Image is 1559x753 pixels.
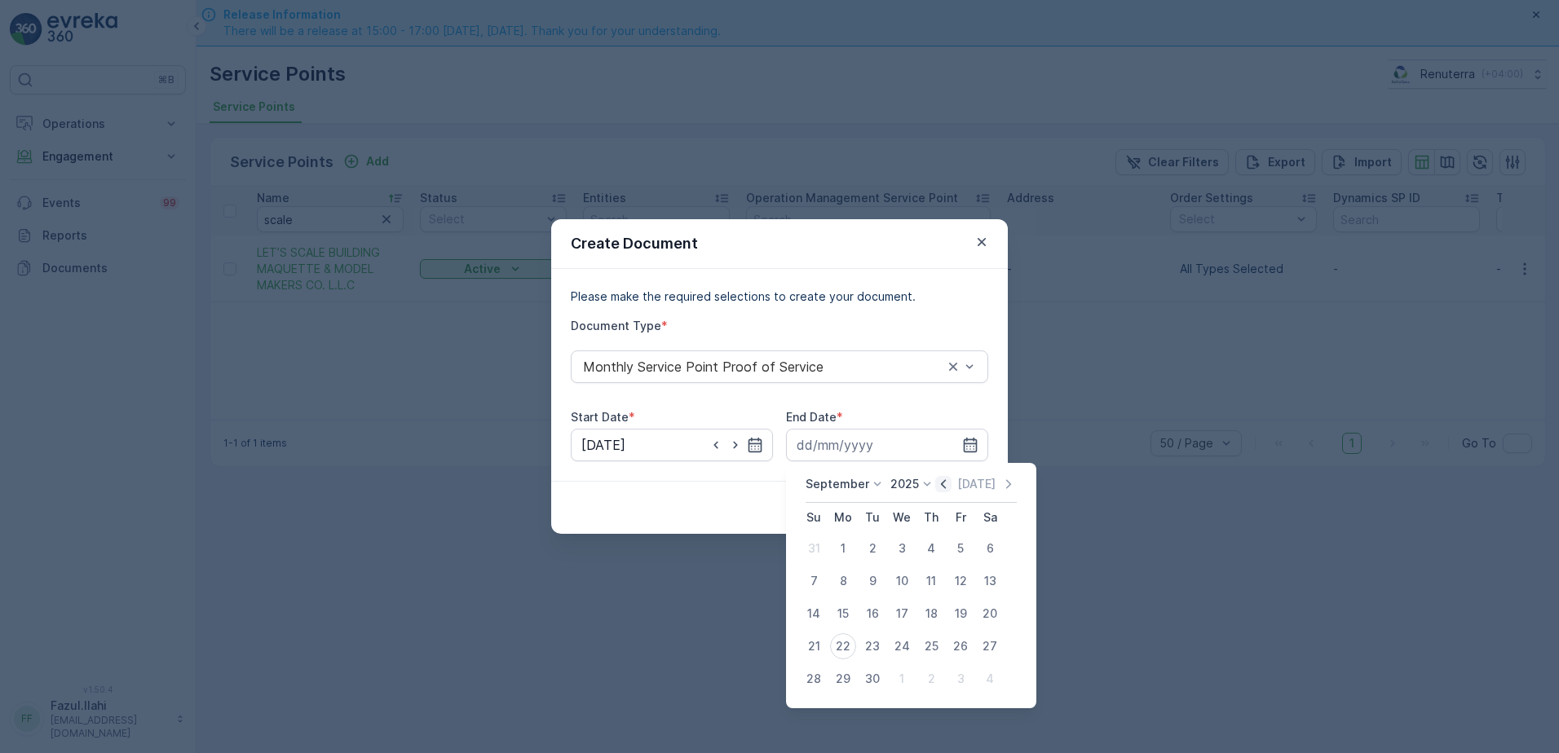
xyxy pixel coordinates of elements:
[786,410,837,424] label: End Date
[916,503,946,532] th: Thursday
[918,666,944,692] div: 2
[799,503,828,532] th: Sunday
[889,666,915,692] div: 1
[977,601,1003,627] div: 20
[830,535,856,561] div: 1
[859,568,885,594] div: 9
[889,633,915,659] div: 24
[889,601,915,627] div: 17
[830,601,856,627] div: 15
[830,568,856,594] div: 8
[947,535,974,561] div: 5
[859,666,885,692] div: 30
[918,535,944,561] div: 4
[887,503,916,532] th: Wednesday
[977,535,1003,561] div: 6
[946,503,975,532] th: Friday
[947,601,974,627] div: 19
[801,601,827,627] div: 14
[828,503,858,532] th: Monday
[801,633,827,659] div: 21
[801,568,827,594] div: 7
[806,476,869,492] p: September
[918,568,944,594] div: 11
[571,288,988,305] p: Please make the required selections to create your document.
[830,666,856,692] div: 29
[947,568,974,594] div: 12
[830,633,856,659] div: 22
[786,429,988,461] input: dd/mm/yyyy
[918,633,944,659] div: 25
[947,666,974,692] div: 3
[571,429,773,461] input: dd/mm/yyyy
[571,410,629,424] label: Start Date
[977,633,1003,659] div: 27
[858,503,887,532] th: Tuesday
[571,319,661,332] label: Document Type
[889,568,915,594] div: 10
[890,476,919,492] p: 2025
[957,476,996,492] p: [DATE]
[975,503,1005,532] th: Saturday
[801,535,827,561] div: 31
[571,232,698,255] p: Create Document
[918,601,944,627] div: 18
[889,535,915,561] div: 3
[859,633,885,659] div: 23
[977,568,1003,594] div: 13
[801,666,827,692] div: 28
[859,601,885,627] div: 16
[947,633,974,659] div: 26
[859,535,885,561] div: 2
[977,666,1003,692] div: 4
